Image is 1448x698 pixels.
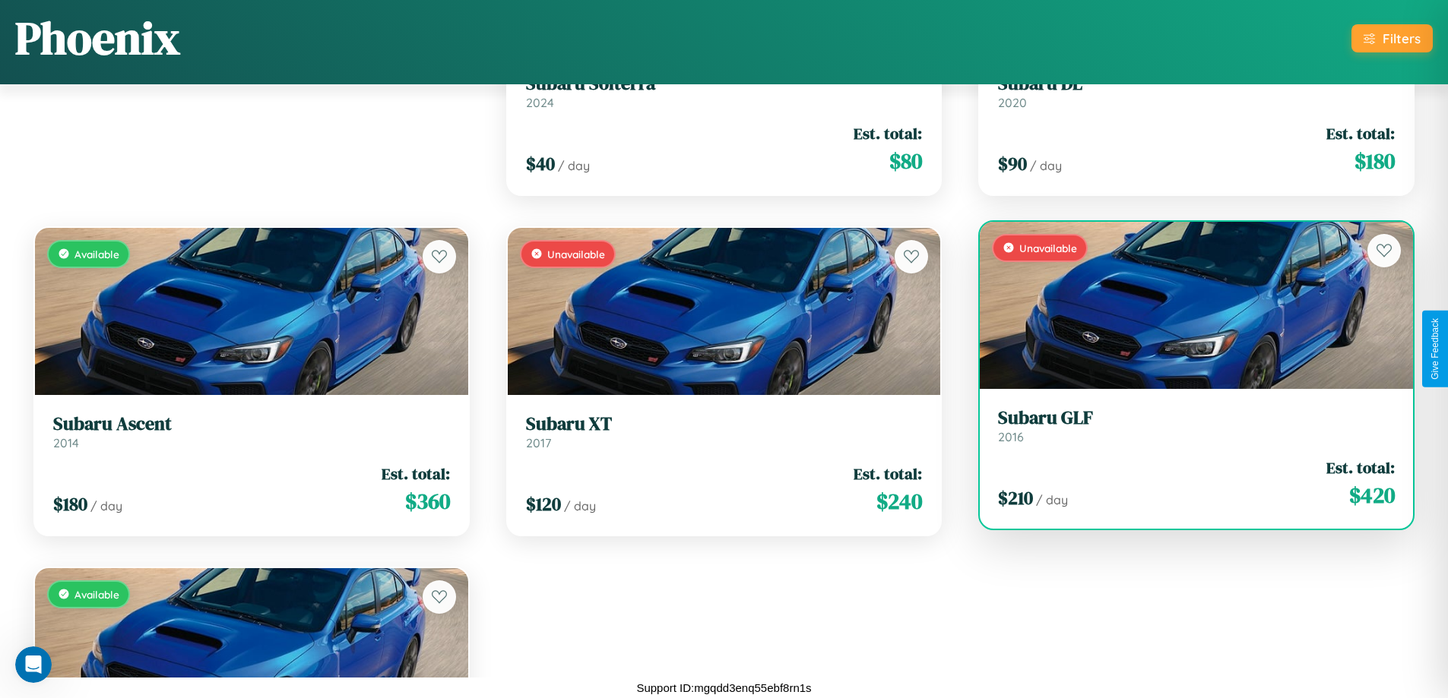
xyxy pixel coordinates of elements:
[382,463,450,485] span: Est. total:
[558,158,590,173] span: / day
[1036,492,1068,507] span: / day
[1019,242,1077,254] span: Unavailable
[547,248,605,261] span: Unavailable
[53,491,87,516] span: $ 180
[15,646,52,683] iframe: Intercom live chat
[526,413,923,450] a: Subaru XT2017
[998,485,1033,510] span: $ 210
[90,498,122,513] span: / day
[1349,480,1395,510] span: $ 420
[998,95,1027,110] span: 2020
[1326,456,1395,478] span: Est. total:
[526,73,923,95] h3: Subaru Solterra
[1355,146,1395,176] span: $ 180
[1030,158,1062,173] span: / day
[998,429,1024,444] span: 2016
[854,122,922,144] span: Est. total:
[526,413,923,435] h3: Subaru XT
[15,7,180,69] h1: Phoenix
[1430,318,1440,380] div: Give Feedback
[1351,24,1433,52] button: Filters
[998,73,1395,110] a: Subaru DL2020
[998,73,1395,95] h3: Subaru DL
[526,73,923,110] a: Subaru Solterra2024
[636,677,811,698] p: Support ID: mgqdd3enq55ebf8rn1s
[526,491,561,516] span: $ 120
[53,435,79,450] span: 2014
[998,151,1027,176] span: $ 90
[998,407,1395,444] a: Subaru GLF2016
[889,146,922,176] span: $ 80
[74,588,119,601] span: Available
[405,486,450,516] span: $ 360
[876,486,922,516] span: $ 240
[998,407,1395,429] h3: Subaru GLF
[526,151,555,176] span: $ 40
[526,435,551,450] span: 2017
[53,413,450,435] h3: Subaru Ascent
[564,498,596,513] span: / day
[526,95,554,110] span: 2024
[1326,122,1395,144] span: Est. total:
[53,413,450,450] a: Subaru Ascent2014
[1383,30,1421,46] div: Filters
[74,248,119,261] span: Available
[854,463,922,485] span: Est. total:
